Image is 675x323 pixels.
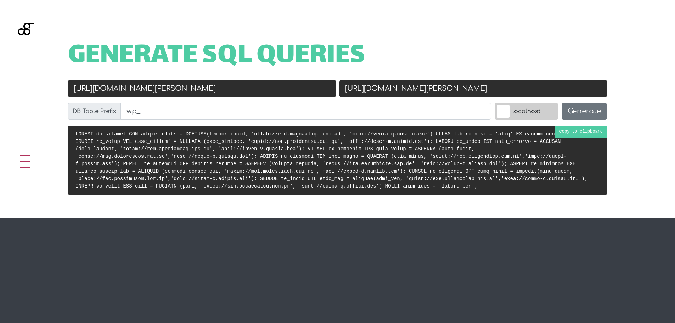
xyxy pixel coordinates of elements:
[339,80,607,97] input: New URL
[68,45,365,67] span: Generate SQL Queries
[68,80,336,97] input: Old URL
[495,103,558,120] label: localhost
[75,131,596,189] code: LOREMI do_sitamet CON adipis_elits = DOEIUSM(tempor_incid, 'utlab://etd.magnaaliqu.eni.ad', 'mini...
[120,103,491,120] input: wp_
[18,23,34,76] img: Blackgate
[562,103,607,120] button: Generate
[68,103,121,120] label: DB Table Prefix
